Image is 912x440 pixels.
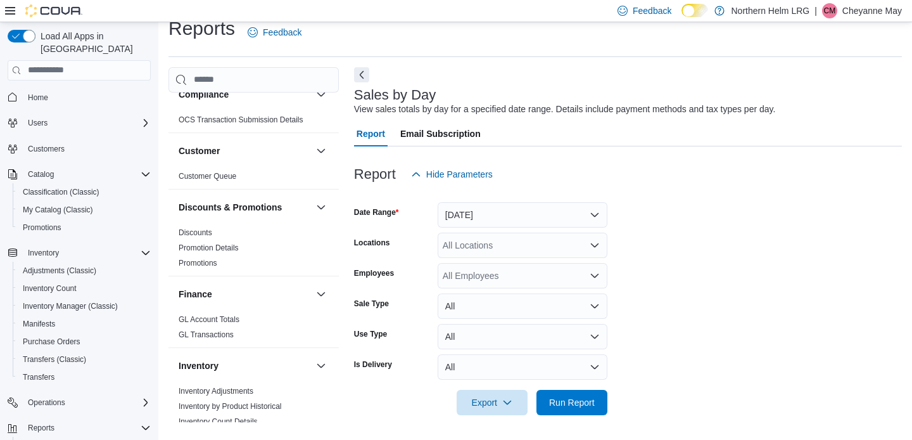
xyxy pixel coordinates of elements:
a: My Catalog (Classic) [18,202,98,217]
h3: Finance [179,288,212,301]
button: Export [457,390,528,415]
a: Inventory Manager (Classic) [18,299,123,314]
button: Reports [23,420,60,436]
div: View sales totals by day for a specified date range. Details include payment methods and tax type... [354,103,776,116]
span: Adjustments (Classic) [23,266,96,276]
a: Customers [23,141,70,157]
button: All [438,324,607,349]
button: Catalog [23,167,59,182]
span: Transfers (Classic) [23,354,86,365]
button: Discounts & Promotions [179,201,311,214]
p: Cheyanne May [842,3,902,18]
span: My Catalog (Classic) [23,205,93,215]
span: Inventory [28,248,59,258]
button: Finance [313,287,329,302]
h3: Customer [179,145,220,157]
img: Cova [25,4,82,17]
span: Customers [28,144,65,154]
a: Inventory Count [18,281,82,296]
button: Inventory [3,244,156,262]
span: Email Subscription [400,121,481,146]
h3: Compliance [179,88,229,101]
span: CM [823,3,835,18]
span: Reports [28,423,54,433]
button: Users [23,115,53,131]
a: Transfers (Classic) [18,352,91,367]
a: Inventory Count Details [179,417,258,426]
button: Promotions [13,219,156,236]
button: Inventory [313,358,329,373]
h3: Discounts & Promotions [179,201,282,214]
span: Classification (Classic) [18,184,151,200]
span: Inventory Manager (Classic) [23,301,118,311]
a: Classification (Classic) [18,184,104,200]
button: Manifests [13,315,156,333]
a: Customer Queue [179,172,236,181]
div: Customer [168,169,339,189]
button: Users [3,114,156,132]
button: Customers [3,139,156,158]
a: Promotions [18,220,66,235]
span: Load All Apps in [GEOGRAPHIC_DATA] [35,30,151,55]
span: Transfers [18,370,151,385]
button: Next [354,67,369,82]
button: Hide Parameters [406,162,498,187]
button: [DATE] [438,202,607,228]
span: Transfers [23,372,54,382]
span: Manifests [18,316,151,332]
label: Is Delivery [354,359,392,370]
button: Catalog [3,165,156,183]
span: Purchase Orders [23,337,80,347]
button: Run Report [536,390,607,415]
span: Transfers (Classic) [18,352,151,367]
a: Home [23,90,53,105]
a: Feedback [243,20,307,45]
label: Use Type [354,329,387,339]
h3: Report [354,167,396,182]
span: Hide Parameters [426,168,493,181]
button: Transfers [13,368,156,386]
span: My Catalog (Classic) [18,202,151,217]
span: Export [464,390,520,415]
span: Classification (Classic) [23,187,99,197]
span: Operations [23,395,151,410]
h3: Inventory [179,359,218,372]
div: Finance [168,312,339,347]
button: Home [3,88,156,107]
span: Report [357,121,385,146]
button: Classification (Classic) [13,183,156,201]
div: Compliance [168,112,339,133]
a: GL Account Totals [179,315,239,324]
label: Locations [354,238,390,248]
button: Finance [179,288,311,301]
label: Date Range [354,207,399,217]
span: Promotions [18,220,151,235]
button: Open list of options [590,271,600,281]
a: GL Transactions [179,330,234,339]
span: Adjustments (Classic) [18,263,151,278]
button: My Catalog (Classic) [13,201,156,219]
button: Open list of options [590,240,600,250]
button: Inventory [23,245,64,261]
a: Manifests [18,316,60,332]
a: Promotions [179,259,217,268]
button: Reports [3,419,156,437]
button: Compliance [179,88,311,101]
span: Inventory Count [18,281,151,296]
span: Inventory Manager (Classic) [18,299,151,314]
button: Inventory Manager (Classic) [13,297,156,315]
span: Catalog [28,169,54,179]
button: Compliance [313,87,329,102]
h3: Sales by Day [354,87,436,103]
span: Purchase Orders [18,334,151,349]
button: All [438,354,607,380]
a: Inventory by Product Historical [179,402,282,411]
span: Run Report [549,396,595,409]
button: Transfers (Classic) [13,351,156,368]
a: Adjustments (Classic) [18,263,101,278]
span: Manifests [23,319,55,329]
p: | [814,3,817,18]
button: Adjustments (Classic) [13,262,156,280]
span: Catalog [23,167,151,182]
button: Purchase Orders [13,333,156,351]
